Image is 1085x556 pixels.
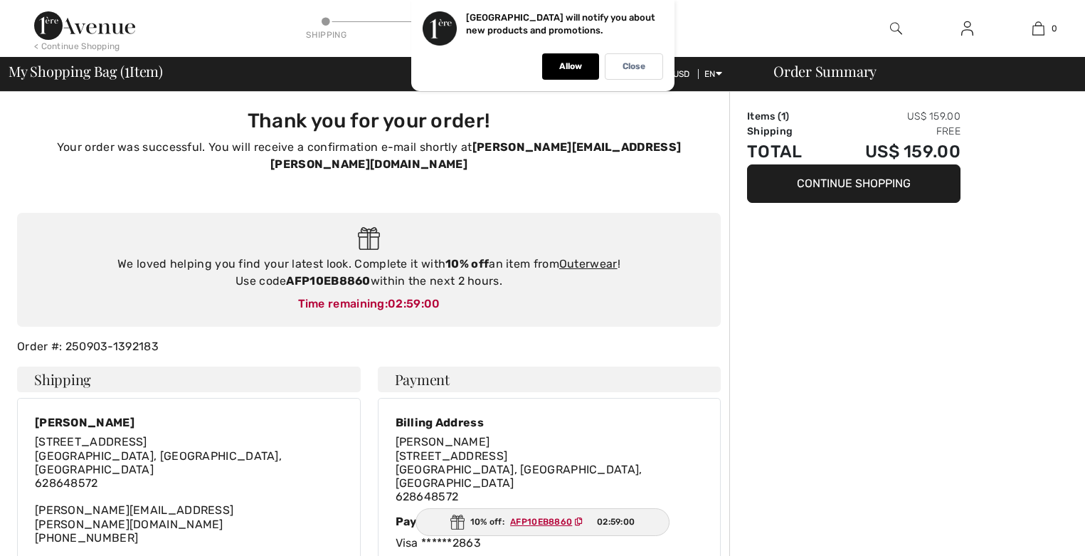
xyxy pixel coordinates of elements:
[747,109,825,124] td: Items ( )
[1052,22,1057,35] span: 0
[510,517,572,527] ins: AFP10EB8860
[9,338,729,355] div: Order #: 250903-1392183
[704,69,722,79] span: EN
[358,227,380,251] img: Gift.svg
[396,515,704,528] div: Payment
[125,61,129,79] span: 1
[747,124,825,139] td: Shipping
[825,139,960,164] td: US$ 159.00
[950,20,985,38] a: Sign In
[270,140,681,171] strong: [PERSON_NAME][EMAIL_ADDRESS][PERSON_NAME][DOMAIN_NAME]
[286,274,370,288] strong: AFP10EB8860
[34,11,135,40] img: 1ère Avenue
[396,435,490,449] span: [PERSON_NAME]
[31,295,706,313] div: Time remaining:
[450,515,465,530] img: Gift.svg
[416,508,670,536] div: 10% off:
[396,449,642,504] span: [STREET_ADDRESS] [GEOGRAPHIC_DATA], [GEOGRAPHIC_DATA], [GEOGRAPHIC_DATA] 628648572
[31,256,706,290] div: We loved helping you find your latest look. Complete it with an item from ! Use code within the n...
[623,61,645,72] p: Close
[756,64,1076,78] div: Order Summary
[35,435,282,490] span: [STREET_ADDRESS] [GEOGRAPHIC_DATA], [GEOGRAPHIC_DATA], [GEOGRAPHIC_DATA] 628648572
[1003,20,1073,37] a: 0
[890,20,902,37] img: search the website
[26,139,712,173] p: Your order was successful. You will receive a confirmation e-mail shortly at
[961,20,973,37] img: My Info
[597,515,635,528] span: 02:59:00
[34,40,120,53] div: < Continue Shopping
[747,139,825,164] td: Total
[388,297,440,310] span: 02:59:00
[17,367,361,392] h4: Shipping
[35,416,343,429] div: [PERSON_NAME]
[559,257,618,271] a: Outerwear
[559,61,582,72] p: Allow
[9,64,163,78] span: My Shopping Bag ( Item)
[466,12,655,36] p: [GEOGRAPHIC_DATA] will notify you about new products and promotions.
[781,110,785,122] span: 1
[378,367,721,392] h4: Payment
[396,416,704,429] div: Billing Address
[35,435,343,545] div: [PERSON_NAME][EMAIL_ADDRESS][PERSON_NAME][DOMAIN_NAME] [PHONE_NUMBER]
[825,124,960,139] td: Free
[445,257,489,271] strong: 10% off
[1032,20,1044,37] img: My Bag
[825,109,960,124] td: US$ 159.00
[26,109,712,133] h3: Thank you for your order!
[747,164,960,203] button: Continue Shopping
[305,28,348,41] div: Shipping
